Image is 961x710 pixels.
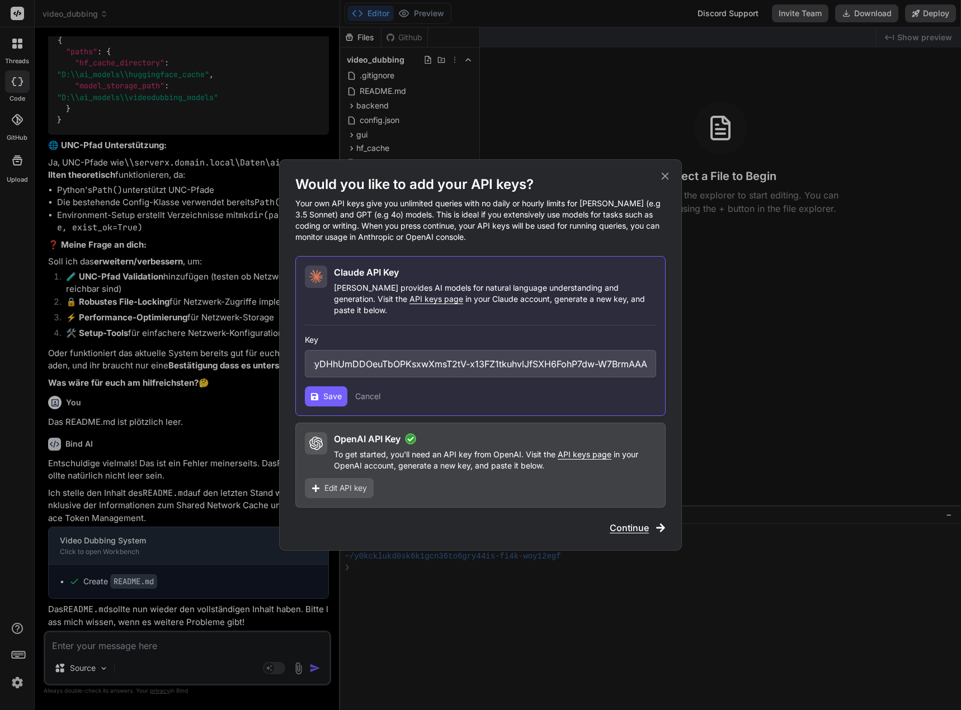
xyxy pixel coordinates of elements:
[334,266,399,279] h2: Claude API Key
[334,282,656,316] p: [PERSON_NAME] provides AI models for natural language understanding and generation. Visit the in ...
[295,176,666,193] h1: Would you like to add your API keys?
[334,432,401,446] h2: OpenAI API Key
[610,521,649,534] span: Continue
[323,391,342,402] span: Save
[305,350,656,377] input: Enter API Key
[334,449,656,471] p: To get started, you'll need an API key from OpenAI. Visit the in your OpenAI account, generate a ...
[610,521,666,534] button: Continue
[305,334,656,345] h3: Key
[558,449,611,459] span: API keys page
[324,482,367,494] span: Edit API key
[409,294,463,304] span: API keys page
[355,391,380,402] button: Cancel
[305,386,347,406] button: Save
[295,198,666,243] p: Your own API keys give you unlimited queries with no daily or hourly limits for [PERSON_NAME] (e....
